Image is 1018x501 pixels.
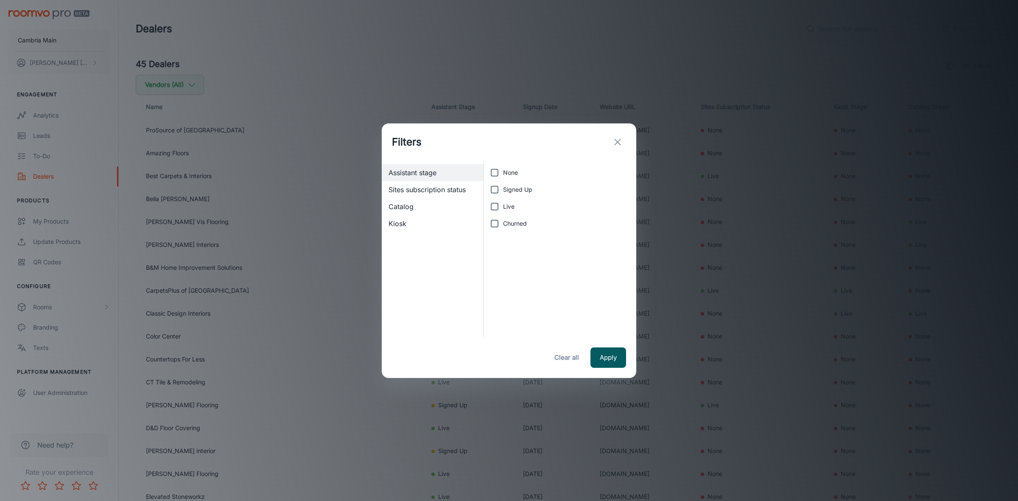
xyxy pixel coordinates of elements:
[590,347,626,368] button: Apply
[550,347,584,368] button: Clear all
[392,134,422,150] h1: Filters
[609,134,626,151] button: exit
[503,185,532,194] span: Signed Up
[382,215,484,232] div: Kiosk
[389,168,477,178] span: Assistant stage
[389,185,477,195] span: Sites subscription status
[503,168,518,177] span: None
[503,219,527,228] span: Churned
[389,218,477,229] span: Kiosk
[389,202,477,212] span: Catalog
[382,164,484,181] div: Assistant stage
[382,181,484,198] div: Sites subscription status
[382,198,484,215] div: Catalog
[503,202,515,211] span: Live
